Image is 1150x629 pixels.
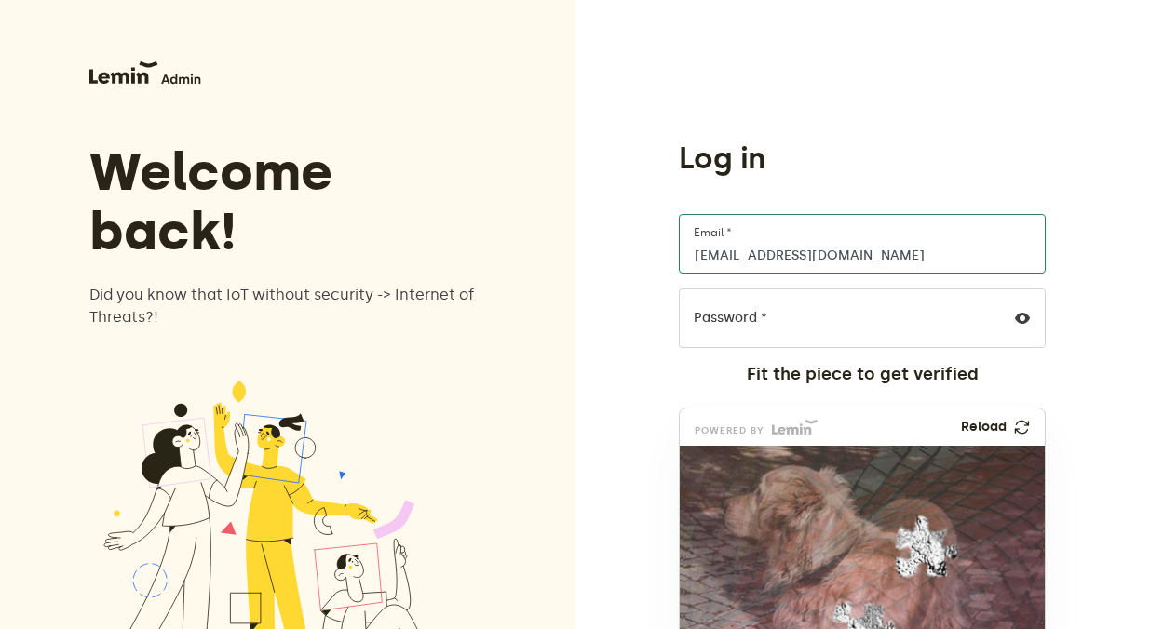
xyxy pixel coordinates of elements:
[89,142,476,261] h3: Welcome back!
[679,363,1046,385] div: Fit the piece to get verified
[772,420,818,435] img: Lemin logo
[694,311,767,326] label: Password *
[695,427,764,435] p: powered by
[679,140,765,177] h1: Log in
[694,225,732,240] label: Email *
[89,284,476,328] p: Did you know that IoT without security -> Internet of Threats?!
[1014,420,1030,435] img: refresh.png
[961,420,1007,435] p: Reload
[679,214,1046,274] input: Email *
[89,61,202,85] img: Lemin logo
